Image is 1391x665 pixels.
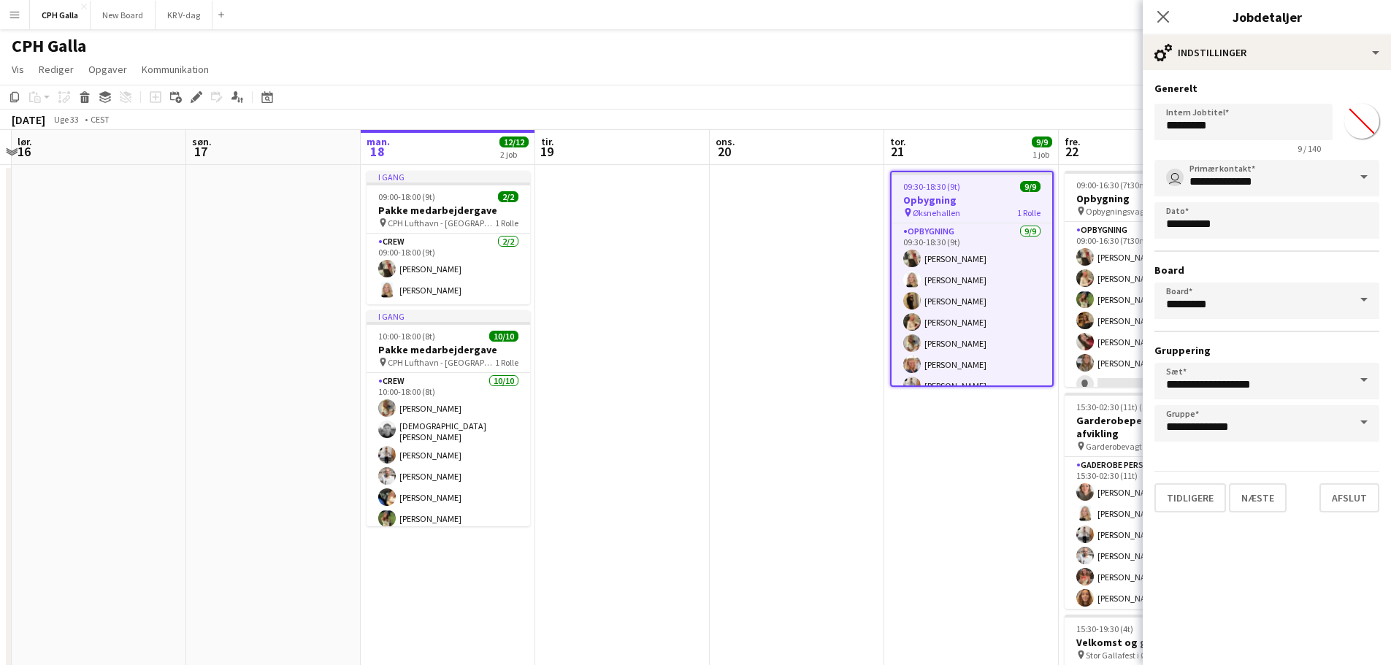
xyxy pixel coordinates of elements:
span: 17 [190,143,212,160]
span: tir. [541,135,554,148]
app-job-card: I gang10:00-18:00 (8t)10/10Pakke medarbejdergave CPH Lufthavn - [GEOGRAPHIC_DATA]1 RolleCrew10/10... [367,310,530,526]
span: 10/10 [489,331,518,342]
a: Rediger [33,60,80,79]
a: Opgaver [83,60,133,79]
span: søn. [192,135,212,148]
span: fre. [1065,135,1081,148]
span: Rediger [39,63,74,76]
span: ons. [716,135,735,148]
app-job-card: 09:30-18:30 (9t)9/9Opbygning Øksnehallen1 RolleOpbygning9/909:30-18:30 (9t)[PERSON_NAME][PERSON_N... [890,171,1054,387]
span: 16 [15,143,32,160]
span: CPH Lufthavn - [GEOGRAPHIC_DATA] [388,357,495,368]
h3: Generelt [1154,82,1379,95]
span: tor. [890,135,906,148]
button: CPH Galla [30,1,91,29]
button: New Board [91,1,156,29]
button: Tidligere [1154,483,1226,512]
span: Øksnehallen [913,207,960,218]
div: [DATE] [12,112,45,127]
span: 9/9 [1020,181,1041,192]
button: KR V-dag [156,1,212,29]
h3: Garderobepersonale og afvikling [1065,414,1228,440]
span: Kommunikation [142,63,209,76]
app-card-role: Opbygning4A6/709:00-16:30 (7t30m)[PERSON_NAME][PERSON_NAME][PERSON_NAME][PERSON_NAME][PERSON_NAME... [1065,222,1228,399]
span: 10:00-18:00 (8t) [378,331,435,342]
span: Opbygningsvagt i Øksnehallen til stor gallafest [1086,206,1193,217]
span: Garderobevagt i Øksnehallen til stor gallafest [1086,441,1193,452]
span: 09:00-18:00 (9t) [378,191,435,202]
app-card-role: Crew2/209:00-18:00 (9t)[PERSON_NAME][PERSON_NAME] [367,234,530,304]
h3: Gruppering [1154,344,1379,357]
button: Afslut [1319,483,1379,512]
div: Indstillinger [1143,35,1391,70]
span: lør. [18,135,32,148]
app-job-card: I gang09:00-18:00 (9t)2/2Pakke medarbejdergave CPH Lufthavn - [GEOGRAPHIC_DATA]1 RolleCrew2/209:0... [367,171,530,304]
span: 1 Rolle [495,218,518,228]
span: 1 Rolle [1017,207,1041,218]
span: CPH Lufthavn - [GEOGRAPHIC_DATA] [388,218,495,228]
h3: Jobdetaljer [1143,7,1391,26]
span: Stor Gallafest i Øksnehallen [1086,650,1188,661]
span: Opgaver [88,63,127,76]
div: I gang [367,310,530,322]
span: 15:30-02:30 (11t) (Sat) [1076,401,1157,412]
h3: Opbygning [892,193,1052,207]
span: 9/9 [1032,137,1052,147]
h1: CPH Galla [12,35,86,57]
span: man. [367,135,390,148]
span: Uge 33 [48,114,85,125]
a: Kommunikation [136,60,215,79]
h3: Pakke medarbejdergave [367,204,530,217]
div: 2 job [500,149,528,160]
app-card-role: Opbygning9/909:30-18:30 (9t)[PERSON_NAME][PERSON_NAME][PERSON_NAME][PERSON_NAME][PERSON_NAME][PER... [892,223,1052,447]
app-job-card: 15:30-02:30 (11t) (Sat)16/16Garderobepersonale og afvikling Garderobevagt i Øksnehallen til stor ... [1065,393,1228,609]
span: 2/2 [498,191,518,202]
span: 12/12 [499,137,529,147]
div: CEST [91,114,110,125]
span: 15:30-19:30 (4t) [1076,623,1133,634]
span: 9 / 140 [1286,143,1333,154]
span: 09:30-18:30 (9t) [903,181,960,192]
h3: Board [1154,264,1379,277]
span: 1 Rolle [495,357,518,368]
span: 18 [364,143,390,160]
h3: Velkomst og guiding [1065,636,1228,649]
span: Vis [12,63,24,76]
app-job-card: 09:00-16:30 (7t30m)6/7Opbygning Opbygningsvagt i Øksnehallen til stor gallafest1 RolleOpbygning4A... [1065,171,1228,387]
span: 21 [888,143,906,160]
button: Næste [1229,483,1287,512]
a: Vis [6,60,30,79]
span: 22 [1062,143,1081,160]
div: I gang [367,171,530,182]
span: 20 [713,143,735,160]
span: 09:00-16:30 (7t30m) [1076,180,1150,191]
span: 19 [539,143,554,160]
h3: Pakke medarbejdergave [367,343,530,356]
div: 1 job [1032,149,1051,160]
h3: Opbygning [1065,192,1228,205]
app-card-role: Crew10/1010:00-18:00 (8t)[PERSON_NAME][DEMOGRAPHIC_DATA][PERSON_NAME][PERSON_NAME][PERSON_NAME][P... [367,373,530,618]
